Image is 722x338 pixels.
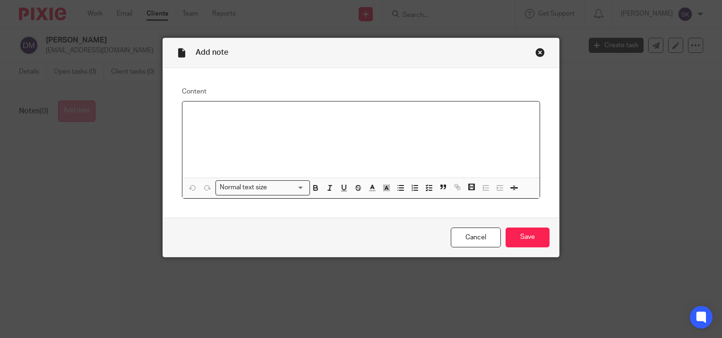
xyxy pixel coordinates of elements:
div: Close this dialog window [535,48,545,57]
span: Add note [196,49,228,56]
span: Normal text size [218,183,269,193]
label: Content [182,87,540,96]
a: Cancel [451,228,501,248]
div: Search for option [215,180,310,195]
input: Search for option [270,183,304,193]
input: Save [506,228,550,248]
